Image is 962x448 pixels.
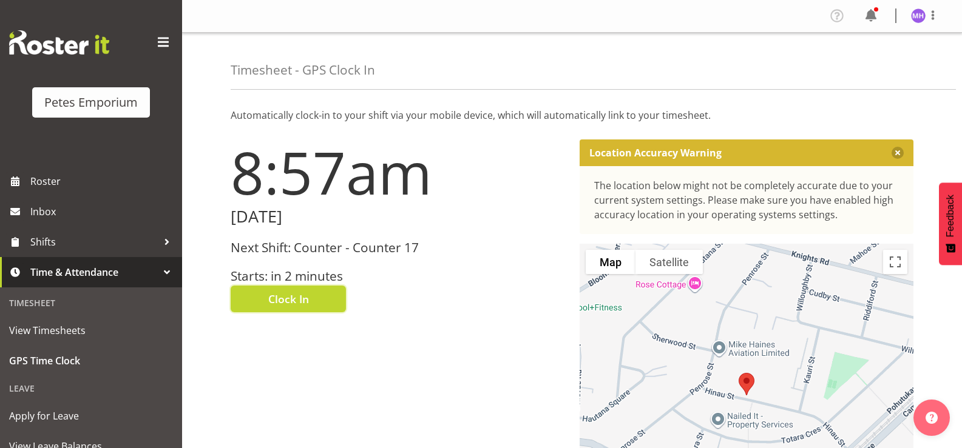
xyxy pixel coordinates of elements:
h1: 8:57am [231,139,565,205]
a: GPS Time Clock [3,346,179,376]
button: Feedback - Show survey [939,182,962,265]
a: View Timesheets [3,315,179,346]
span: GPS Time Clock [9,352,173,370]
button: Toggle fullscreen view [883,250,907,274]
span: Time & Attendance [30,263,158,281]
span: Shifts [30,233,158,251]
div: Timesheet [3,290,179,315]
button: Close message [892,147,904,159]
h4: Timesheet - GPS Clock In [231,63,375,77]
img: help-xxl-2.png [926,412,938,424]
span: Clock In [268,291,309,307]
span: Feedback [945,195,956,237]
span: Inbox [30,202,176,221]
span: View Timesheets [9,321,173,339]
h3: Next Shift: Counter - Counter 17 [231,241,565,255]
img: mackenzie-halford4471.jpg [911,8,926,23]
p: Location Accuracy Warning [589,147,722,159]
button: Clock In [231,286,346,312]
span: Apply for Leave [9,407,173,425]
div: Petes Emporium [44,93,138,112]
p: Automatically clock-in to your shift via your mobile device, which will automatically link to you... [231,108,913,122]
button: Show satellite imagery [635,250,703,274]
h3: Starts: in 2 minutes [231,269,565,283]
span: Roster [30,172,176,190]
div: Leave [3,376,179,401]
img: Rosterit website logo [9,30,109,55]
div: The location below might not be completely accurate due to your current system settings. Please m... [594,178,899,222]
a: Apply for Leave [3,401,179,431]
h2: [DATE] [231,207,565,226]
button: Show street map [586,250,635,274]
